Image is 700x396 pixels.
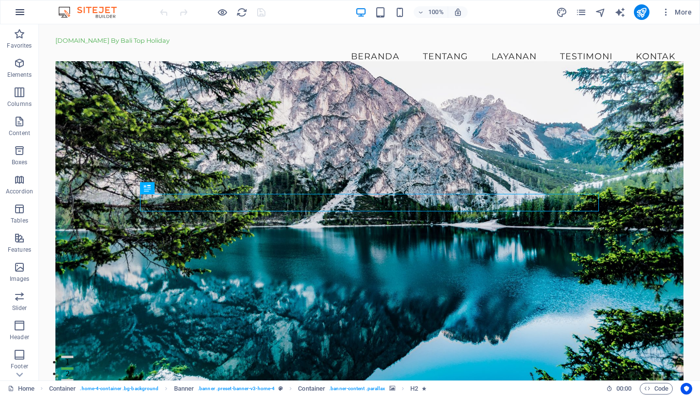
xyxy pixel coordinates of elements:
button: 1 [22,331,35,334]
p: Columns [7,100,32,108]
h6: 100% [428,6,444,18]
p: Slider [12,304,27,312]
i: AI Writer [614,7,626,18]
span: Click to select. Double-click to edit [298,383,325,395]
button: design [556,6,568,18]
button: navigator [595,6,607,18]
i: Navigator [595,7,606,18]
span: . home-4-container .bg-background [80,383,158,395]
button: Click here to leave preview mode and continue editing [216,6,228,18]
p: Footer [11,362,28,370]
button: More [657,4,696,20]
button: publish [634,4,649,20]
span: Click to select. Double-click to edit [174,383,194,395]
p: Elements [7,71,32,79]
p: Features [8,246,31,254]
button: text_generator [614,6,626,18]
span: Click to select. Double-click to edit [410,383,418,395]
button: 100% [414,6,448,18]
i: This element contains a background [389,386,395,391]
span: More [661,7,692,17]
p: Accordion [6,188,33,195]
p: Favorites [7,42,32,50]
span: . banner .preset-banner-v3-home-4 [198,383,275,395]
p: Header [10,333,29,341]
i: Pages (Ctrl+Alt+S) [576,7,587,18]
a: Click to cancel selection. Double-click to open Pages [8,383,35,395]
h6: Session time [606,383,632,395]
button: pages [576,6,587,18]
p: Tables [11,217,28,224]
i: Design (Ctrl+Alt+Y) [556,7,567,18]
button: 3 [22,355,35,357]
i: This element is a customizable preset [279,386,283,391]
button: Code [640,383,673,395]
img: Editor Logo [56,6,129,18]
span: Click to select. Double-click to edit [49,383,76,395]
span: 00 00 [616,383,631,395]
p: Content [9,129,30,137]
span: . banner-content .parallax [329,383,385,395]
i: On resize automatically adjust zoom level to fit chosen device. [454,8,462,17]
span: Code [644,383,668,395]
nav: breadcrumb [49,383,426,395]
button: 2 [22,343,35,345]
p: Boxes [12,158,28,166]
button: Usercentrics [681,383,692,395]
i: Reload page [236,7,247,18]
p: Images [10,275,30,283]
i: Element contains an animation [422,386,426,391]
button: reload [236,6,247,18]
span: : [623,385,625,392]
i: Publish [636,7,647,18]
